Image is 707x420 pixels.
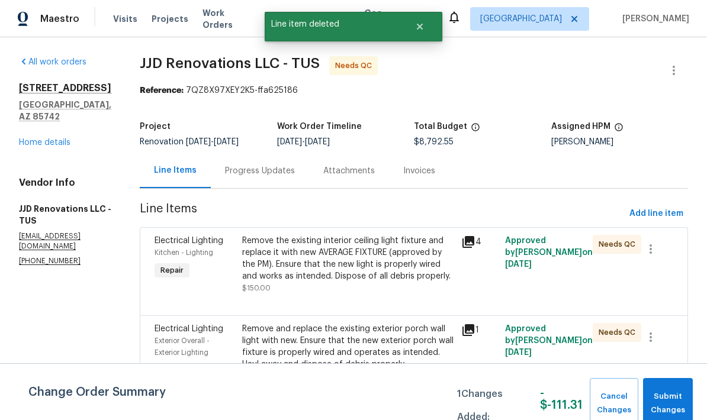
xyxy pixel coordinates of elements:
span: Electrical Lighting [155,325,223,333]
h5: Assigned HPM [551,122,610,131]
div: Line Items [154,164,197,176]
span: Renovation [140,138,239,146]
h4: Vendor Info [19,177,111,189]
h5: Project [140,122,171,131]
span: Needs QC [599,327,640,338]
span: Line Items [140,203,625,225]
h5: Work Order Timeline [277,122,362,131]
span: [DATE] [186,138,211,146]
button: Add line item [625,203,688,225]
span: $150.00 [242,285,271,292]
div: [PERSON_NAME] [551,138,689,146]
span: [DATE] [305,138,330,146]
span: Submit Changes [649,390,687,417]
button: Close [400,15,439,38]
span: Exterior Overall - Exterior Lighting [155,337,210,356]
span: Line item deleted [265,12,400,37]
div: Remove and replace the existing exterior porch wall light with new. Ensure that the new exterior ... [242,323,454,370]
span: [DATE] [277,138,302,146]
div: Invoices [403,165,435,177]
span: JJD Renovations LLC - TUS [140,56,320,70]
span: - [277,138,330,146]
span: $8,792.55 [414,138,454,146]
span: [DATE] [505,260,532,269]
span: [DATE] [214,138,239,146]
span: [DATE] [505,348,532,357]
h5: JJD Renovations LLC - TUS [19,203,111,227]
span: Electrical Lighting [155,237,223,245]
span: The hpm assigned to this work order. [614,122,624,138]
span: - [186,138,239,146]
span: Needs QC [335,60,377,72]
span: Cancel Changes [596,390,632,417]
b: Reference: [140,86,184,95]
a: Home details [19,138,70,147]
span: Maestro [40,13,79,25]
span: Projects [152,13,188,25]
div: Remove the existing interior ceiling light fixture and replace it with new AVERAGE FIXTURE (appro... [242,235,454,282]
span: Visits [113,13,137,25]
span: [GEOGRAPHIC_DATA] [480,13,562,25]
span: Add line item [629,206,683,221]
div: 1 [461,323,498,337]
span: Work Orders [203,7,250,31]
span: Approved by [PERSON_NAME] on [505,325,593,357]
div: Attachments [323,165,375,177]
a: All work orders [19,58,86,66]
span: The total cost of line items that have been proposed by Opendoor. This sum includes line items th... [471,122,480,138]
span: Geo Assignments [364,7,433,31]
span: Needs QC [599,238,640,250]
span: Repair [156,264,188,276]
div: 7QZ8X97XEY2K5-ffa625186 [140,85,688,96]
span: Kitchen - Lighting [155,249,213,256]
div: 4 [461,235,498,249]
h5: Total Budget [414,122,467,131]
div: Progress Updates [225,165,295,177]
span: Approved by [PERSON_NAME] on [505,237,593,269]
span: [PERSON_NAME] [618,13,689,25]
